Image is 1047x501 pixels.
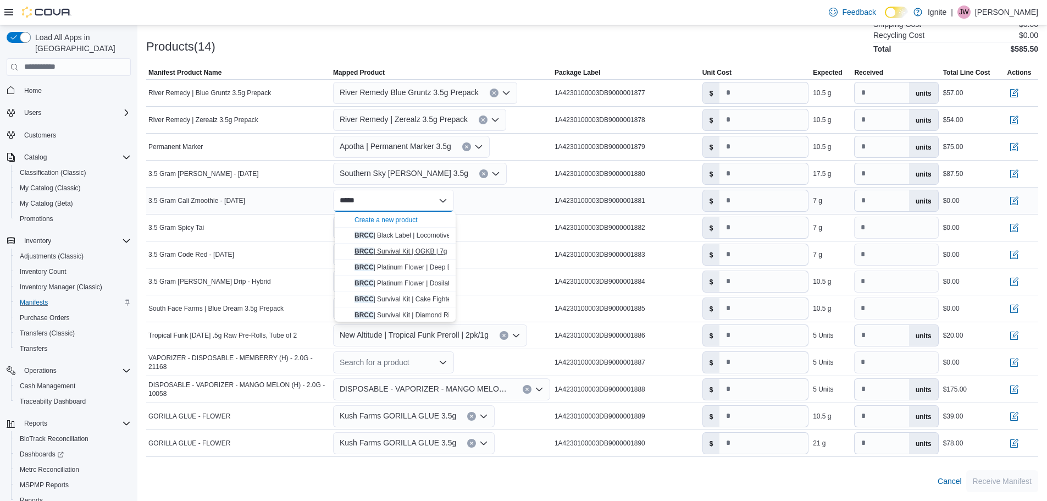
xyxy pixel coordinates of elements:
[354,295,466,303] span: | Survival Kit | Cake Fighter | 7g
[11,165,135,180] button: Classification (Classic)
[15,166,91,179] a: Classification (Classic)
[20,283,102,291] span: Inventory Manager (Classic)
[11,196,135,211] button: My Catalog (Beta)
[20,106,46,119] button: Users
[15,379,80,393] a: Cash Management
[555,169,645,178] span: 1A4230100003DB9000001880
[813,385,833,394] div: 5 Units
[909,433,938,454] label: units
[555,223,645,232] span: 1A4230100003DB9000001882
[491,169,500,178] button: Open list of options
[813,250,822,259] div: 7 g
[11,447,135,462] a: Dashboards
[15,478,73,492] a: MSPMP Reports
[813,304,831,313] div: 10.5 g
[467,412,476,421] button: Clear input
[2,363,135,378] button: Operations
[20,481,69,489] span: MSPMP Reports
[703,217,720,238] label: $
[943,250,960,259] div: $0.00
[813,331,833,340] div: 5 Units
[11,394,135,409] button: Traceabilty Dashboard
[909,82,938,103] label: units
[462,142,471,151] button: Clear input
[20,234,131,247] span: Inventory
[15,296,52,309] a: Manifests
[148,250,234,259] span: 3.5 Gram Code Red - [DATE]
[15,432,131,445] span: BioTrack Reconciliation
[20,151,51,164] button: Catalog
[15,280,131,294] span: Inventory Manager (Classic)
[11,477,135,493] button: MSPMP Reports
[354,295,374,303] mark: BRCC
[340,140,451,153] span: Apotha | Permanent Marker 3.5g
[335,276,456,291] button: BRCC | Platinum Flower | Dosilato 3.5g
[15,181,85,195] a: My Catalog (Classic)
[20,168,86,177] span: Classification (Classic)
[354,279,374,287] mark: BRCC
[11,462,135,477] button: Metrc Reconciliation
[502,89,511,97] button: Open list of options
[703,82,720,103] label: $
[15,265,71,278] a: Inventory Count
[354,263,374,271] mark: BRCC
[943,68,990,77] span: Total Line Cost
[15,463,84,476] a: Metrc Reconciliation
[479,439,488,448] button: Open list of options
[943,169,963,178] div: $87.50
[20,298,48,307] span: Manifests
[354,279,468,287] span: | Platinum Flower | Dosilato 3.5g
[813,223,822,232] div: 7 g
[703,190,720,211] label: $
[909,109,938,130] label: units
[2,105,135,120] button: Users
[20,252,84,261] span: Adjustments (Classic)
[15,395,131,408] span: Traceabilty Dashboard
[943,115,963,124] div: $54.00
[31,32,131,54] span: Load All Apps in [GEOGRAPHIC_DATA]
[335,212,456,419] div: Choose from the following options
[535,385,544,394] button: Open list of options
[943,412,963,421] div: $39.00
[938,476,962,487] span: Cancel
[703,433,720,454] label: $
[966,470,1038,492] button: Receive Manifest
[15,212,131,225] span: Promotions
[703,352,720,373] label: $
[22,7,71,18] img: Cova
[340,86,479,99] span: River Remedy Blue Gruntz 3.5g Prepack
[15,166,131,179] span: Classification (Classic)
[148,115,258,124] span: River Remedy | Zerealz 3.5g Prepack
[24,108,41,117] span: Users
[813,277,831,286] div: 10.5 g
[11,326,135,341] button: Transfers (Classic)
[335,228,456,244] button: BRCC | Black Label | Locomotive Breath
[20,344,47,353] span: Transfers
[702,68,732,77] span: Unit Cost
[703,379,720,400] label: $
[148,169,258,178] span: 3.5 Gram [PERSON_NAME] - [DATE]
[354,311,470,319] span: | Survival Kit | Diamond Ring | 7g
[20,417,131,430] span: Reports
[555,115,645,124] span: 1A4230100003DB9000001878
[15,181,131,195] span: My Catalog (Classic)
[491,115,500,124] button: Open list of options
[555,304,645,313] span: 1A4230100003DB9000001885
[20,329,75,338] span: Transfers (Classic)
[333,68,385,77] span: Mapped Product
[959,5,968,19] span: JW
[2,150,135,165] button: Catalog
[15,327,131,340] span: Transfers (Classic)
[909,190,938,211] label: units
[813,89,831,97] div: 10.5 g
[474,142,483,151] button: Open list of options
[148,68,221,77] span: Manifest Product Name
[335,244,456,260] button: BRCC | Survival Kit | OGKB | 7g
[11,211,135,227] button: Promotions
[523,385,531,394] button: Clear input
[933,470,966,492] button: Cancel
[20,84,131,97] span: Home
[873,45,891,53] h4: Total
[148,223,204,232] span: 3.5 Gram Spicy Tai
[15,265,131,278] span: Inventory Count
